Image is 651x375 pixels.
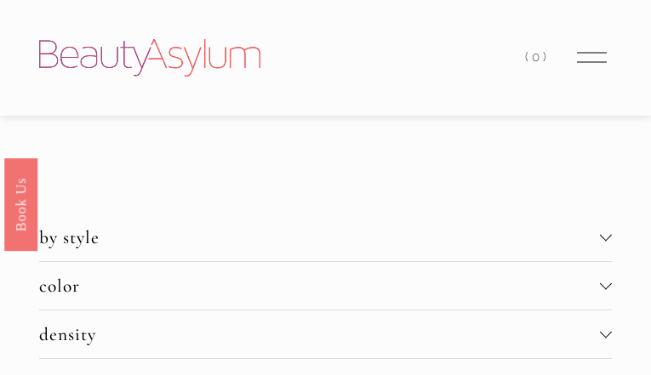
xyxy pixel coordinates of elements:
[39,226,600,248] span: by style
[39,262,612,310] button: color
[543,49,550,65] span: )
[39,39,260,77] img: Beauty Asylum | Bridal Hair &amp; Makeup Charlotte &amp; Atlanta
[525,46,549,69] a: 0 items in cart
[39,323,600,345] span: density
[39,275,600,297] span: color
[532,49,543,65] span: 0
[525,49,532,65] span: (
[39,213,612,261] button: by style
[39,310,612,358] button: density
[4,157,37,250] a: Book Us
